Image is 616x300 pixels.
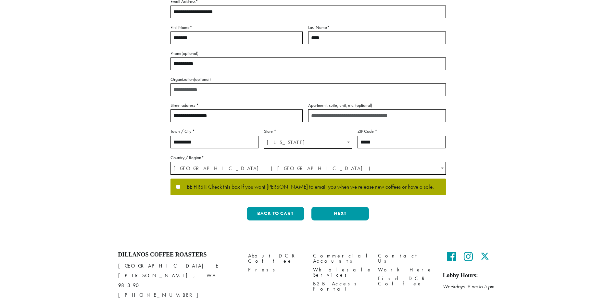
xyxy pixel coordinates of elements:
button: Next [311,207,369,220]
h5: Lobby Hours: [443,272,498,279]
a: Contact Us [378,251,433,265]
label: State [264,127,352,135]
label: Organization [170,75,446,83]
span: (optional) [355,102,372,108]
span: BE FIRST! Check this box if you want [PERSON_NAME] to email you when we release new coffees or ha... [180,184,434,190]
button: Back to cart [247,207,304,220]
label: Street address [170,101,303,109]
span: South Carolina [264,136,352,149]
label: Town / City [170,127,258,135]
span: State [264,136,352,149]
h4: Dillanos Coffee Roasters [118,251,238,258]
a: Work Here [378,266,433,274]
label: Last Name [308,23,446,31]
span: (optional) [182,50,198,56]
a: Press [248,266,303,274]
label: First Name [170,23,303,31]
a: About DCR Coffee [248,251,303,265]
span: (optional) [194,76,211,82]
label: ZIP Code [358,127,446,135]
em: Weekdays 9 am to 5 pm [443,283,494,290]
a: Commercial Accounts [313,251,368,265]
a: Find DCR Coffee [378,274,433,288]
label: Apartment, suite, unit, etc. [308,101,446,109]
a: B2B Access Portal [313,280,368,294]
p: [GEOGRAPHIC_DATA] E [PERSON_NAME], WA 98390 [PHONE_NUMBER] [118,261,238,300]
a: Wholesale Services [313,266,368,280]
input: BE FIRST! Check this box if you want [PERSON_NAME] to email you when we release new coffees or ha... [176,185,180,189]
span: United States (US) [171,162,446,175]
span: Country / Region [170,162,446,175]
